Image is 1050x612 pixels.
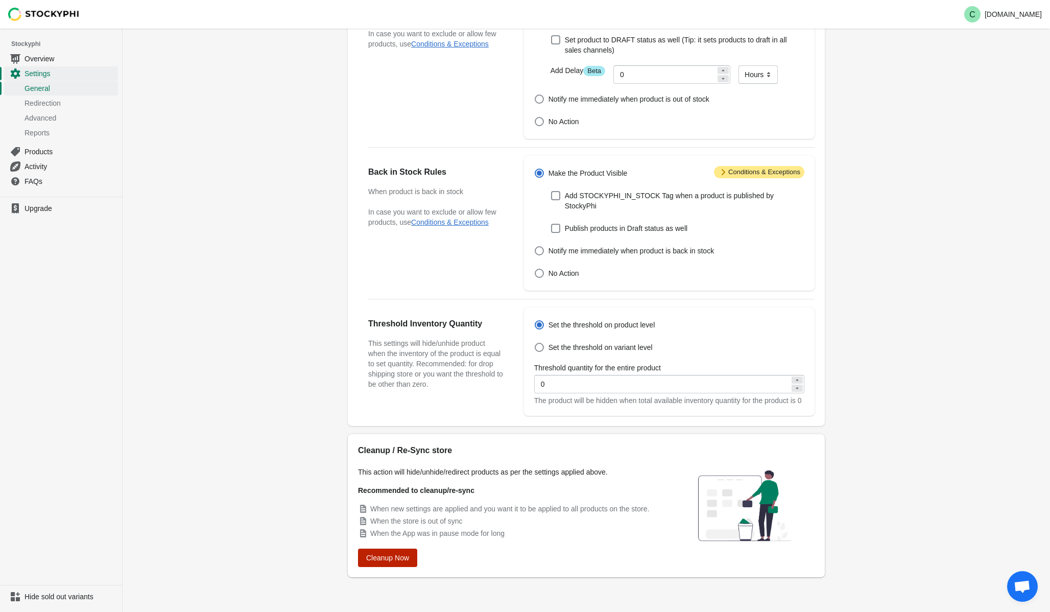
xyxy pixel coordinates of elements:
span: Conditions & Exceptions [714,166,804,178]
span: Hide sold out variants [25,592,116,602]
span: Redirection [25,98,116,108]
a: Redirection [4,96,118,110]
span: Notify me immediately when product is back in stock [548,246,714,256]
a: Activity [4,159,118,174]
span: Make the Product Visible [548,168,628,178]
a: Products [4,144,118,159]
p: In case you want to exclude or allow few products, use [368,29,504,49]
strong: Recommended to cleanup/re-sync [358,486,474,495]
p: In case you want to exclude or allow few products, use [368,207,504,227]
span: Settings [25,68,116,79]
label: Threshold quantity for the entire product [534,363,661,373]
span: Advanced [25,113,116,123]
span: Set the threshold on product level [548,320,655,330]
span: Avatar with initials C [964,6,981,22]
a: Advanced [4,110,118,125]
span: Set product to DRAFT status as well (Tip: it sets products to draft in all sales channels) [565,35,804,55]
span: When new settings are applied and you want it to be applied to all products on the store. [370,505,649,513]
h2: Back in Stock Rules [368,166,504,178]
button: Avatar with initials C[DOMAIN_NAME] [960,4,1046,25]
a: Overview [4,51,118,66]
span: No Action [548,268,579,278]
span: Publish products in Draft status as well [565,223,687,233]
div: The product will be hidden when total available inventory quantity for the product is 0 [534,395,804,406]
span: When the store is out of sync [370,517,463,525]
text: C [969,10,975,19]
h2: Threshold Inventory Quantity [368,318,504,330]
p: [DOMAIN_NAME] [985,10,1042,18]
a: Settings [4,66,118,81]
span: FAQs [25,176,116,186]
span: When the App was in pause mode for long [370,529,505,537]
a: Upgrade [4,201,118,216]
span: Cleanup Now [366,554,409,562]
h3: This settings will hide/unhide product when the inventory of the product is equal to set quantity... [368,338,504,389]
span: Stockyphi [11,39,122,49]
span: No Action [548,116,579,127]
button: Cleanup Now [358,549,417,567]
span: Set the threshold on variant level [548,342,653,352]
a: Hide sold out variants [4,590,118,604]
span: Products [25,147,116,157]
span: Overview [25,54,116,64]
h2: Cleanup / Re-Sync store [358,444,664,457]
span: Notify me immediately when product is out of stock [548,94,709,104]
span: Add STOCKYPHI_IN_STOCK Tag when a product is published by StockyPhi [565,191,804,211]
a: Open chat [1007,571,1038,602]
h3: When product is back in stock [368,186,504,197]
span: Reports [25,128,116,138]
span: Activity [25,161,116,172]
span: Upgrade [25,203,116,214]
a: FAQs [4,174,118,189]
button: Conditions & Exceptions [411,218,489,226]
a: Reports [4,125,118,140]
span: General [25,83,116,93]
img: Stockyphi [8,8,80,21]
p: This action will hide/unhide/redirect products as per the settings applied above. [358,467,664,477]
a: General [4,81,118,96]
label: Add Delay [551,65,605,76]
button: Conditions & Exceptions [411,40,489,48]
span: Beta [583,66,605,76]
